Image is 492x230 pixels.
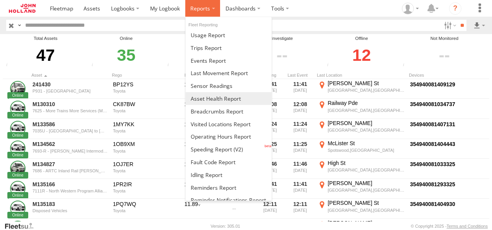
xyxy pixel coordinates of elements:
label: Click to View Event Location [317,160,406,178]
div: Investigate [241,35,323,42]
div: 12:11 [DATE] [287,199,314,218]
label: Click to View Event Location [317,199,406,218]
div: Toyota [113,149,169,153]
div: 12:08 [DATE] [287,100,314,118]
div: [GEOGRAPHIC_DATA],[GEOGRAPHIC_DATA] [328,187,405,193]
img: jhg-logo.svg [9,4,36,13]
div: Last Location [317,72,406,78]
div: 11:41 [DATE] [287,180,314,198]
a: Click to View Device Details [410,201,455,207]
a: Full Events Report [186,54,272,67]
div: 11.66 [173,120,212,138]
div: Click to filter by Review [165,42,239,69]
div: 7686 - ARTC Inland Rail [PERSON_NAME] to [GEOGRAPHIC_DATA] (B2A) [32,168,108,173]
a: M130310 [32,101,108,108]
a: Return to Dashboard [2,2,43,15]
div: Not Monitored [401,35,488,42]
div: Disposed Vehicles [32,208,108,213]
div: Toyota [113,208,169,213]
div: [GEOGRAPHIC_DATA],[GEOGRAPHIC_DATA] [328,208,405,213]
a: Asset Health Report [186,92,272,105]
a: Click to View Device Details [410,161,455,167]
div: Online [89,35,163,42]
a: Click to View Asset Details [10,141,26,156]
a: Click to View Asset Details [10,81,26,96]
label: Click to View Event Location [317,80,406,98]
div: Click to filter by Investigate [241,42,323,69]
label: Export results as... [473,20,486,31]
div: Railway Pde [328,100,405,106]
div: Toyota [113,129,169,133]
a: M135183 [32,201,108,208]
div: 7035U - [GEOGRAPHIC_DATA] to [GEOGRAPHIC_DATA] [32,129,108,133]
a: Terms and Conditions [447,224,488,228]
a: Fleet Speed Report (V2) [186,143,272,156]
div: 7625 - More Trains More Services (MTMS) [32,108,108,113]
div: 1PQ7WZ [113,221,169,228]
div: Click to filter by Offline [325,42,398,69]
div: [GEOGRAPHIC_DATA],[GEOGRAPHIC_DATA] [328,167,405,173]
label: Click to View Event Location [317,180,406,198]
div: 11.99 [173,80,212,98]
div: [PERSON_NAME] [328,180,405,187]
a: Click to View Device Details [410,181,455,187]
a: Click to View Device Details [410,101,455,107]
a: Usage Report [186,29,272,41]
a: M135166 [32,181,108,188]
a: Fault Code Report [186,156,272,168]
a: Click to View Asset Details [10,161,26,176]
div: 1OJ7ER [113,161,169,168]
a: Trips Report [186,41,272,54]
i: ? [449,2,461,15]
div: 47 [4,42,87,69]
a: Last Movement Report [186,67,272,79]
label: Search Query [16,20,22,31]
div: [PERSON_NAME] St [328,199,405,206]
div: BP12YS [113,81,169,88]
div: 11:25 [DATE] [287,140,314,158]
a: Click to View Asset Details [10,121,26,136]
a: Click to View Device Details [410,141,455,147]
label: Click to View Event Location [317,140,406,158]
div: Devices [409,72,486,78]
div: The health of these assets types is not monitored. [401,63,412,69]
a: Visited Locations Report [186,118,272,130]
div: P931 - [GEOGRAPHIC_DATA] [32,89,108,93]
a: M134827 [32,161,108,168]
div: CK87BW [113,101,169,108]
div: 11:41 [DATE] [287,80,314,98]
div: Version: 305.01 [211,224,240,228]
a: Click to View Asset Details [10,101,26,116]
div: [PERSON_NAME] St [328,80,405,87]
div: Toyota [113,168,169,173]
div: 11.98 [173,140,212,158]
div: 12:11 [DATE] [256,199,284,218]
div: Click to filter by Not Monitored [401,42,488,69]
div: Offline [325,35,398,42]
a: Service Reminder Notifications Report [186,194,272,207]
div: Toyota [113,189,169,193]
div: 11.85 [173,100,212,118]
div: Batt. (V) [173,72,212,78]
div: Toyota [113,108,169,113]
a: M134562 [32,141,108,148]
a: Idling Report [186,168,272,181]
div: Assets that have not communicated at least once with the server in the last 6hrs [165,63,177,69]
div: High St [328,160,405,166]
label: Click to View Event Location [317,100,406,118]
div: Number of assets that have communicated at least once in the last 6hrs [89,63,101,69]
div: 7693-R - [PERSON_NAME] Intermodal Freight Terminal-R [32,149,108,153]
div: [GEOGRAPHIC_DATA],[GEOGRAPHIC_DATA] [328,108,405,113]
a: Click to View Device Details [410,221,455,227]
div: Assets that have not communicated at least once with the server in the last 48hrs [325,63,337,69]
div: 7111R - North Western Program Alliance - R [32,189,108,193]
a: 241430 [32,81,108,88]
div: [GEOGRAPHIC_DATA],[GEOGRAPHIC_DATA] [328,127,405,133]
a: M133586 [32,121,108,128]
div: 1PR2IR [113,181,169,188]
div: McLister St [328,140,405,147]
div: Click to Sort [31,72,109,78]
a: Sensor Readings [186,79,272,92]
a: Click to View Asset Details [10,201,26,216]
a: Click to View Asset Details [10,181,26,196]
